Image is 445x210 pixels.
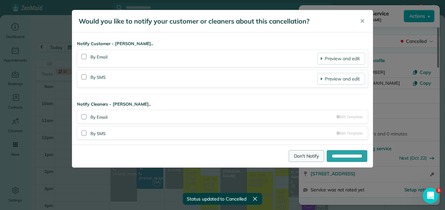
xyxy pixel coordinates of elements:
[337,131,363,136] a: Edit Template
[187,196,246,202] span: Status updated to Cancelled
[79,17,351,26] h5: Would you like to notify your customer or cleaners about this cancellation?
[90,113,337,121] div: By Email
[423,188,438,203] iframe: Intercom live chat
[77,101,368,108] strong: Notify Cleaners - [PERSON_NAME]..
[90,129,337,137] div: By SMS
[360,17,365,25] span: ✕
[90,53,318,64] div: By Email
[90,73,318,85] div: By SMS
[289,150,324,162] a: Don't Notify
[318,53,365,64] a: Preview and edit
[337,114,363,120] a: Edit Template
[77,41,368,47] strong: Notify Customer - [PERSON_NAME]..
[436,188,441,193] span: 1
[318,73,365,85] a: Preview and edit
